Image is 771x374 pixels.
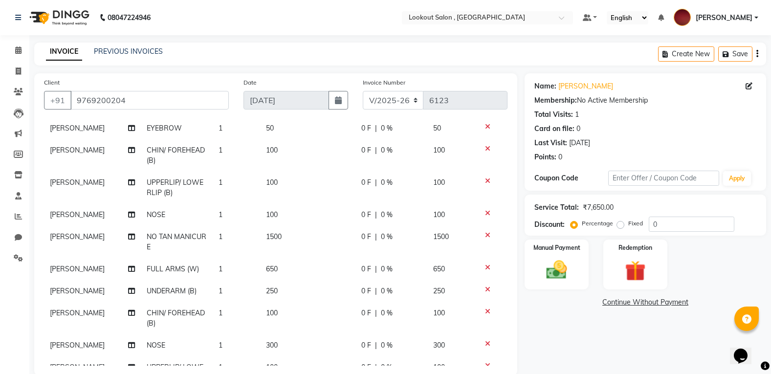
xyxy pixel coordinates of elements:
a: Continue Without Payment [527,297,764,308]
input: Enter Offer / Coupon Code [608,171,719,186]
span: FULL ARMS (W) [147,264,199,273]
span: | [375,210,377,220]
span: 1 [219,363,222,372]
span: CHIN/ FOREHEAD (B) [147,146,205,165]
span: [PERSON_NAME] [50,232,105,241]
iframe: chat widget [730,335,761,364]
span: 100 [266,178,278,187]
label: Client [44,78,60,87]
div: Card on file: [534,124,574,134]
span: [PERSON_NAME] [50,363,105,372]
span: 0 % [381,362,393,373]
span: 1 [219,341,222,350]
img: _gift.svg [618,258,652,284]
span: 0 F [361,177,371,188]
span: 0 F [361,286,371,296]
span: 100 [266,363,278,372]
span: 0 F [361,232,371,242]
label: Fixed [628,219,643,228]
span: 0 % [381,264,393,274]
span: [PERSON_NAME] [50,146,105,154]
span: 0 F [361,145,371,155]
span: 1500 [266,232,282,241]
div: Membership: [534,95,577,106]
img: logo [25,4,92,31]
span: 50 [266,124,274,132]
span: 250 [433,286,445,295]
span: 300 [266,341,278,350]
input: Search by Name/Mobile/Email/Code [70,91,229,110]
button: +91 [44,91,71,110]
span: 100 [433,210,445,219]
span: 0 F [361,308,371,318]
span: [PERSON_NAME] [50,286,105,295]
label: Invoice Number [363,78,405,87]
span: UNDERARM (B) [147,286,197,295]
span: 1 [219,146,222,154]
span: | [375,308,377,318]
div: 0 [576,124,580,134]
a: INVOICE [46,43,82,61]
span: NOSE [147,210,165,219]
span: 0 F [361,362,371,373]
span: 100 [266,308,278,317]
span: NOSE [147,341,165,350]
div: ₹7,650.00 [583,202,614,213]
div: Name: [534,81,556,91]
div: Total Visits: [534,110,573,120]
div: No Active Membership [534,95,756,106]
span: 1 [219,264,222,273]
span: | [375,264,377,274]
span: UPPERLIP/ LOWERLIP (B) [147,178,203,197]
span: 100 [433,308,445,317]
div: 0 [558,152,562,162]
span: | [375,362,377,373]
span: | [375,286,377,296]
span: 50 [433,124,441,132]
span: 0 % [381,286,393,296]
label: Date [243,78,257,87]
span: 0 % [381,145,393,155]
a: PREVIOUS INVOICES [94,47,163,56]
button: Create New [658,46,714,62]
span: NO TAN MANICURE [147,232,206,251]
span: | [375,145,377,155]
span: 100 [266,146,278,154]
span: 250 [266,286,278,295]
img: KRISHNA SHAH [674,9,691,26]
div: Coupon Code [534,173,608,183]
span: 1 [219,308,222,317]
span: 1 [219,178,222,187]
span: [PERSON_NAME] [50,308,105,317]
div: 1 [575,110,579,120]
span: [PERSON_NAME] [696,13,752,23]
span: 0 F [361,264,371,274]
b: 08047224946 [108,4,151,31]
span: [PERSON_NAME] [50,341,105,350]
span: [PERSON_NAME] [50,264,105,273]
div: Service Total: [534,202,579,213]
span: 0 % [381,232,393,242]
span: 1 [219,124,222,132]
span: 100 [433,178,445,187]
div: [DATE] [569,138,590,148]
span: 0 % [381,177,393,188]
div: Last Visit: [534,138,567,148]
span: 650 [433,264,445,273]
span: 0 F [361,123,371,133]
button: Save [718,46,752,62]
span: CHIN/ FOREHEAD (B) [147,308,205,328]
span: | [375,123,377,133]
a: [PERSON_NAME] [558,81,613,91]
span: | [375,340,377,351]
span: 100 [433,363,445,372]
span: | [375,232,377,242]
span: 100 [266,210,278,219]
div: Points: [534,152,556,162]
span: 0 % [381,210,393,220]
span: 1 [219,286,222,295]
div: Discount: [534,220,565,230]
span: 0 % [381,123,393,133]
label: Percentage [582,219,613,228]
span: [PERSON_NAME] [50,210,105,219]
